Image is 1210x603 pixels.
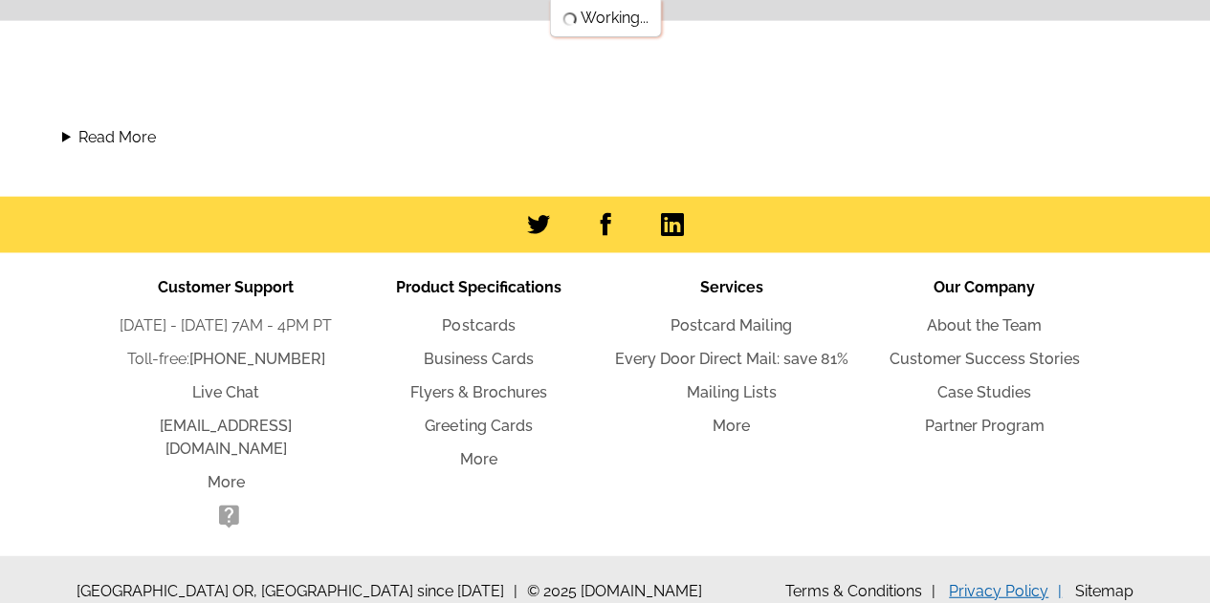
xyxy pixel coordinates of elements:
[615,350,848,368] a: Every Door Direct Mail: save 81%
[192,383,259,401] a: Live Chat
[160,417,292,458] a: [EMAIL_ADDRESS][DOMAIN_NAME]
[442,316,515,334] a: Postcards
[460,450,497,468] a: More
[99,348,352,371] li: Toll-free:
[208,473,245,491] a: More
[937,383,1031,401] a: Case Studies
[934,278,1035,296] span: Our Company
[889,350,1079,368] a: Customer Success Stories
[949,582,1062,600] a: Privacy Policy
[158,278,294,296] span: Customer Support
[424,350,534,368] a: Business Cards
[77,580,517,603] span: [GEOGRAPHIC_DATA] OR, [GEOGRAPHIC_DATA] since [DATE]
[700,278,763,296] span: Services
[99,314,352,337] li: [DATE] - [DATE] 7AM - 4PM PT
[924,417,1044,435] a: Partner Program
[1075,582,1133,600] a: Sitemap
[561,11,577,27] img: loading...
[713,417,750,435] a: More
[785,582,935,600] a: Terms & Conditions
[396,278,561,296] span: Product Specifications
[927,316,1042,334] a: About the Team
[62,126,1148,149] summary: Read More
[189,350,325,368] a: [PHONE_NUMBER]
[410,383,547,401] a: Flyers & Brochures
[425,417,532,435] a: Greeting Cards
[671,316,792,334] a: Postcard Mailing
[687,383,777,401] a: Mailing Lists
[527,580,702,603] span: © 2025 [DOMAIN_NAME]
